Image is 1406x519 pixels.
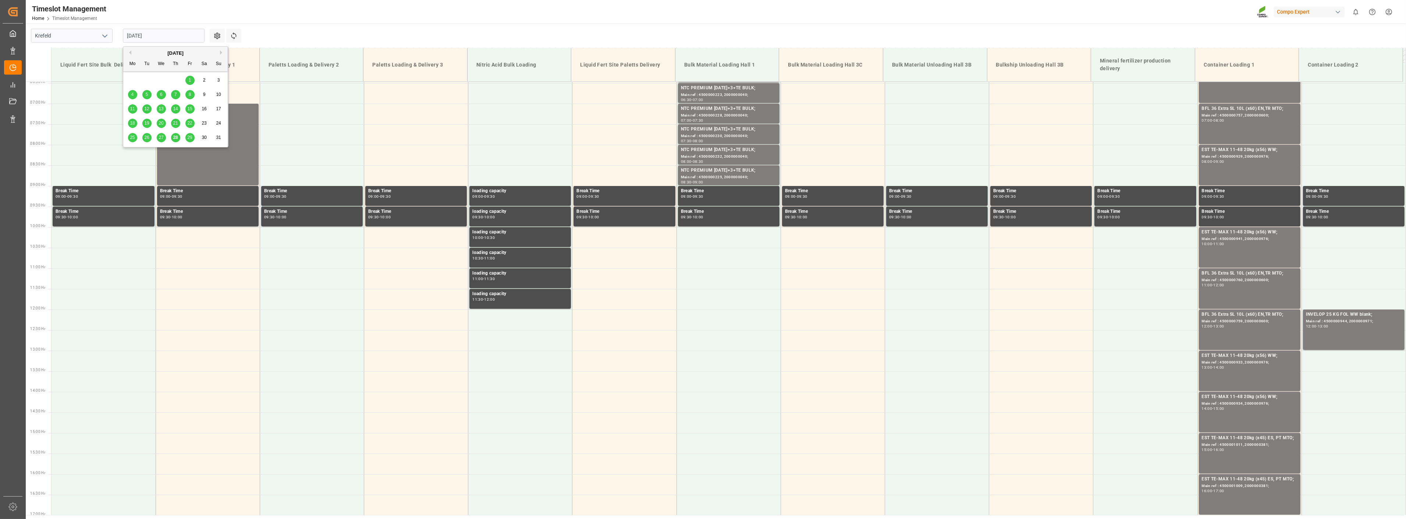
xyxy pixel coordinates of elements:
[577,58,669,72] div: Liquid Fert Site Paletts Delivery
[1306,187,1402,195] div: Break Time
[1109,195,1120,198] div: 09:30
[220,50,224,55] button: Next Month
[1202,187,1297,195] div: Break Time
[368,208,464,215] div: Break Time
[1202,277,1297,283] div: Main ref : 4500000760, 2000000600;
[1004,215,1005,219] div: -
[1005,215,1016,219] div: 10:00
[1202,119,1213,122] div: 07:00
[1202,325,1213,328] div: 12:00
[142,119,152,128] div: Choose Tuesday, August 19th, 2025
[131,92,134,97] span: 4
[173,106,178,111] span: 14
[157,60,166,69] div: We
[1202,283,1213,287] div: 11:00
[472,236,483,239] div: 10:00
[1212,160,1213,163] div: -
[171,133,180,142] div: Choose Thursday, August 28th, 2025
[797,215,807,219] div: 10:00
[1348,4,1364,20] button: show 0 new notifications
[56,187,152,195] div: Break Time
[264,195,275,198] div: 09:00
[1306,311,1402,318] div: INVELOP 25 KG FOL WW blank;
[185,133,195,142] div: Choose Friday, August 29th, 2025
[681,146,777,154] div: NTC PREMIUM [DATE]+3+TE BULK;
[127,50,131,55] button: Previous Month
[1214,119,1224,122] div: 08:00
[200,76,209,85] div: Choose Saturday, August 2nd, 2025
[214,119,223,128] div: Choose Sunday, August 24th, 2025
[889,187,985,195] div: Break Time
[889,208,985,215] div: Break Time
[187,135,192,140] span: 29
[1364,4,1381,20] button: Help Center
[187,106,192,111] span: 15
[56,195,66,198] div: 09:00
[576,208,672,215] div: Break Time
[484,298,495,301] div: 12:00
[889,195,900,198] div: 09:00
[125,73,226,145] div: month 2025-08
[214,60,223,69] div: Su
[171,119,180,128] div: Choose Thursday, August 21st, 2025
[32,16,44,21] a: Home
[484,236,495,239] div: 10:30
[1097,208,1193,215] div: Break Time
[266,58,358,72] div: Paletts Loading & Delivery 2
[123,50,228,57] div: [DATE]
[189,78,191,83] span: 1
[1274,7,1345,17] div: Compo Expert
[368,195,379,198] div: 09:00
[681,174,777,180] div: Main ref : 4500000225, 2000000040;
[170,195,171,198] div: -
[681,92,777,98] div: Main ref : 4500000223, 2000000040;
[693,180,703,184] div: 09:00
[174,92,177,97] span: 7
[1202,407,1213,410] div: 14:00
[128,90,137,99] div: Choose Monday, August 4th, 2025
[67,195,78,198] div: 09:30
[1097,195,1108,198] div: 09:00
[171,104,180,114] div: Choose Thursday, August 14th, 2025
[472,257,483,260] div: 10:30
[160,195,171,198] div: 09:00
[30,409,45,413] span: 14:30 Hr
[144,135,149,140] span: 26
[144,106,149,111] span: 12
[681,154,777,160] div: Main ref : 4500000232, 2000000040;
[1274,5,1348,19] button: Compo Expert
[1202,352,1297,359] div: EST TE-MAX 11-48 20kg (x56) WW;
[142,90,152,99] div: Choose Tuesday, August 5th, 2025
[587,215,588,219] div: -
[1097,215,1108,219] div: 09:30
[483,195,484,198] div: -
[189,92,191,97] span: 8
[1202,215,1213,219] div: 09:30
[173,121,178,126] span: 21
[1212,366,1213,369] div: -
[1202,318,1297,325] div: Main ref : 4500000759, 2000000600;
[472,290,568,298] div: loading capacity
[1214,283,1224,287] div: 12:00
[1202,208,1297,215] div: Break Time
[170,215,171,219] div: -
[681,180,692,184] div: 08:30
[472,195,483,198] div: 09:00
[275,215,276,219] div: -
[216,92,221,97] span: 10
[123,29,205,43] input: DD.MM.YYYY
[187,121,192,126] span: 22
[681,160,692,163] div: 08:00
[900,195,901,198] div: -
[30,368,45,372] span: 13:30 Hr
[681,98,692,101] div: 06:30
[30,121,45,125] span: 07:30 Hr
[1202,311,1297,318] div: BFL 36 Extra SL 10L (x60) EN,TR MTO;
[200,119,209,128] div: Choose Saturday, August 23rd, 2025
[785,208,881,215] div: Break Time
[472,208,568,215] div: loading capacity
[693,215,703,219] div: 10:00
[889,58,981,72] div: Bulk Material Unloading Hall 3B
[67,215,78,219] div: 10:00
[369,58,461,72] div: Paletts Loading & Delivery 3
